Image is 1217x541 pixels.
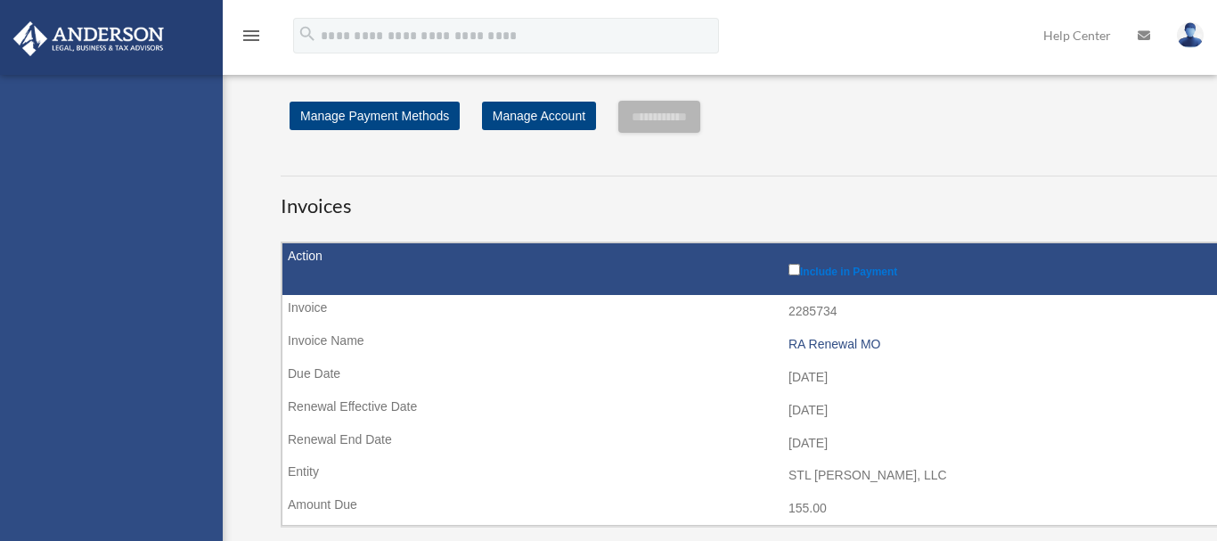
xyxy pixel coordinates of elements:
[298,24,317,44] i: search
[290,102,460,130] a: Manage Payment Methods
[241,31,262,46] a: menu
[8,21,169,56] img: Anderson Advisors Platinum Portal
[241,25,262,46] i: menu
[788,264,800,275] input: Include in Payment
[482,102,596,130] a: Manage Account
[1177,22,1204,48] img: User Pic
